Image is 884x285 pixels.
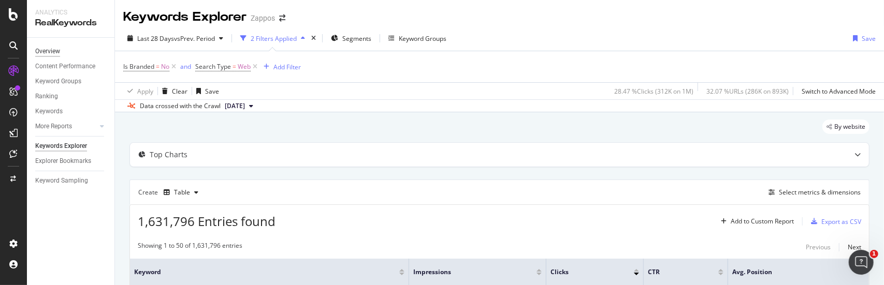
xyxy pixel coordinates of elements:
[309,33,318,43] div: times
[192,83,219,99] button: Save
[156,62,160,71] span: =
[732,267,844,277] span: Avg. Position
[273,63,301,71] div: Add Filter
[123,62,154,71] span: Is Branded
[802,87,876,96] div: Switch to Advanced Mode
[35,141,107,152] a: Keywords Explorer
[123,83,153,99] button: Apply
[35,141,87,152] div: Keywords Explorer
[779,188,861,197] div: Select metrics & dimensions
[123,30,227,47] button: Last 28 DaysvsPrev. Period
[137,87,153,96] div: Apply
[251,34,297,43] div: 2 Filters Applied
[35,106,107,117] a: Keywords
[180,62,191,71] button: and
[614,87,693,96] div: 28.47 % Clicks ( 312K on 1M )
[35,61,107,72] a: Content Performance
[279,14,285,22] div: arrow-right-arrow-left
[221,100,257,112] button: [DATE]
[834,124,865,130] span: By website
[251,13,275,23] div: Zappos
[35,175,88,186] div: Keyword Sampling
[35,76,107,87] a: Keyword Groups
[172,87,187,96] div: Clear
[138,184,202,201] div: Create
[384,30,451,47] button: Keyword Groups
[225,101,245,111] span: 2025 Sep. 22nd
[137,34,174,43] span: Last 28 Days
[35,91,58,102] div: Ranking
[849,250,874,275] iframe: Intercom live chat
[259,61,301,73] button: Add Filter
[822,119,869,134] div: legacy label
[233,62,236,71] span: =
[862,34,876,43] div: Save
[807,213,861,230] button: Export as CSV
[35,76,81,87] div: Keyword Groups
[35,8,106,17] div: Analytics
[821,217,861,226] div: Export as CSV
[648,267,703,277] span: CTR
[327,30,375,47] button: Segments
[134,267,384,277] span: Keyword
[35,175,107,186] a: Keyword Sampling
[35,61,95,72] div: Content Performance
[35,156,107,167] a: Explorer Bookmarks
[870,250,878,258] span: 1
[161,59,169,74] span: No
[205,87,219,96] div: Save
[35,91,107,102] a: Ranking
[849,30,876,47] button: Save
[35,46,60,57] div: Overview
[35,156,91,167] div: Explorer Bookmarks
[138,213,276,230] span: 1,631,796 Entries found
[717,213,794,230] button: Add to Custom Report
[764,186,861,199] button: Select metrics & dimensions
[123,8,247,26] div: Keywords Explorer
[706,87,789,96] div: 32.07 % URLs ( 286K on 893K )
[413,267,521,277] span: Impressions
[35,121,97,132] a: More Reports
[174,34,215,43] span: vs Prev. Period
[35,17,106,29] div: RealKeywords
[806,241,831,253] button: Previous
[399,34,446,43] div: Keyword Groups
[35,46,107,57] a: Overview
[195,62,231,71] span: Search Type
[158,83,187,99] button: Clear
[35,106,63,117] div: Keywords
[174,189,190,196] div: Table
[138,241,242,253] div: Showing 1 to 50 of 1,631,796 entries
[238,59,251,74] span: Web
[848,241,861,253] button: Next
[731,218,794,224] div: Add to Custom Report
[35,121,72,132] div: More Reports
[140,101,221,111] div: Data crossed with the Crawl
[848,243,861,251] div: Next
[160,184,202,201] button: Table
[550,267,618,277] span: Clicks
[342,34,371,43] span: Segments
[150,149,187,160] div: Top Charts
[798,83,876,99] button: Switch to Advanced Mode
[236,30,309,47] button: 2 Filters Applied
[806,243,831,251] div: Previous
